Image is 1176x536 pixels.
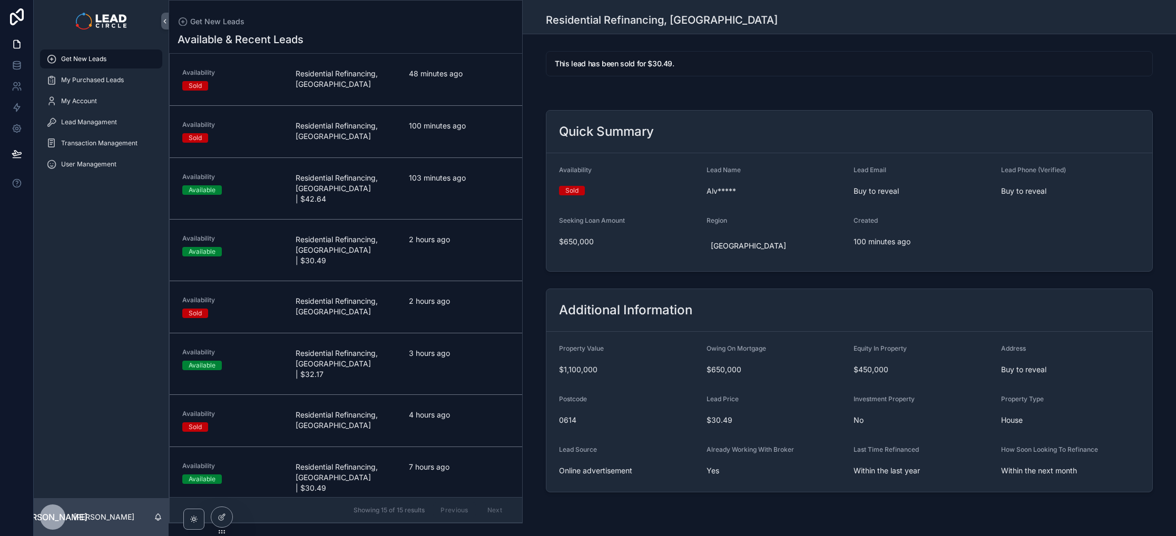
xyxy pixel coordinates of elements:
div: Available [189,361,215,370]
span: Transaction Management [61,139,138,147]
span: Residential Refinancing, [GEOGRAPHIC_DATA] [296,296,396,317]
a: AvailabilityAvailableResidential Refinancing, [GEOGRAPHIC_DATA] | $32.173 hours ago [170,333,522,395]
span: Residential Refinancing, [GEOGRAPHIC_DATA] [296,68,396,90]
span: Lead Email [854,166,886,174]
span: Residential Refinancing, [GEOGRAPHIC_DATA] [296,121,396,142]
span: No [854,415,993,425]
a: User Management [40,155,162,174]
span: 2 hours ago [409,234,509,245]
span: 100 minutes ago [409,121,509,131]
h1: Available & Recent Leads [178,32,303,47]
h5: This lead has been sold for $30.49. [555,60,1144,67]
div: Sold [565,186,579,195]
span: [PERSON_NAME] [18,511,87,523]
span: Yes [707,465,846,476]
span: Last Time Refinanced [854,445,919,453]
span: My Account [61,97,97,105]
span: User Management [61,160,116,168]
span: 3 hours ago [409,348,509,359]
span: Residential Refinancing, [GEOGRAPHIC_DATA] [296,410,396,431]
span: Lead Source [559,445,597,453]
a: My Account [40,92,162,111]
h2: Additional Information [559,302,692,319]
span: 103 minutes ago [409,173,509,183]
span: Postcode [559,395,587,403]
h2: Quick Summary [559,123,654,140]
a: AvailabilityAvailableResidential Refinancing, [GEOGRAPHIC_DATA] | $30.497 hours ago [170,447,522,509]
span: Created [854,216,878,224]
span: Property Value [559,344,604,352]
span: Get New Leads [61,55,106,63]
span: $650,000 [707,364,846,375]
span: 100 minutes ago [854,236,993,247]
div: Sold [189,81,202,91]
img: App logo [76,13,126,29]
span: Residential Refinancing, [GEOGRAPHIC_DATA] | $30.49 [296,462,396,493]
a: AvailabilitySoldResidential Refinancing, [GEOGRAPHIC_DATA]100 minutes ago [170,106,522,158]
a: My Purchased Leads [40,71,162,90]
span: 4 hours ago [409,410,509,420]
span: My Purchased Leads [61,76,124,84]
span: 48 minutes ago [409,68,509,79]
span: Availability [182,462,283,470]
a: Get New Leads [40,49,162,68]
a: Get New Leads [178,16,244,27]
span: Availability [182,234,283,243]
div: Available [189,474,215,484]
span: Residential Refinancing, [GEOGRAPHIC_DATA] | $30.49 [296,234,396,266]
span: Residential Refinancing, [GEOGRAPHIC_DATA] | $42.64 [296,173,396,204]
span: Owing On Mortgage [707,344,766,352]
span: Availability [182,296,283,304]
p: [PERSON_NAME] [74,512,134,522]
span: Lead Managament [61,118,117,126]
span: 0614 [559,415,698,425]
div: Available [189,185,215,195]
span: Online advertisement [559,465,698,476]
span: Lead Price [707,395,739,403]
a: Lead Managament [40,113,162,132]
span: Residential Refinancing, [GEOGRAPHIC_DATA] | $32.17 [296,348,396,380]
span: $450,000 [854,364,993,375]
a: AvailabilitySoldResidential Refinancing, [GEOGRAPHIC_DATA]2 hours ago [170,281,522,333]
a: Transaction Management [40,134,162,153]
span: Availability [182,173,283,181]
span: Availability [182,410,283,418]
span: Buy to reveal [1001,364,1140,375]
span: Get New Leads [190,16,244,27]
a: AvailabilityAvailableResidential Refinancing, [GEOGRAPHIC_DATA] | $30.492 hours ago [170,220,522,281]
a: AvailabilitySoldResidential Refinancing, [GEOGRAPHIC_DATA]48 minutes ago [170,54,522,106]
h1: Residential Refinancing, [GEOGRAPHIC_DATA] [546,13,778,27]
span: Investment Property [854,395,915,403]
span: Availability [182,348,283,356]
span: Property Type [1001,395,1044,403]
span: Seeking Loan Amount [559,216,625,224]
a: AvailabilitySoldResidential Refinancing, [GEOGRAPHIC_DATA]4 hours ago [170,395,522,447]
span: $30.49 [707,415,846,425]
span: Buy to reveal [1001,186,1140,196]
span: Availability [559,166,592,174]
span: Region [707,216,727,224]
div: Available [189,247,215,256]
span: [GEOGRAPHIC_DATA] [711,241,786,251]
span: Within the last year [854,465,993,476]
span: Already Working With Broker [707,445,794,453]
div: Sold [189,133,202,143]
span: $1,100,000 [559,364,698,375]
span: Equity In Property [854,344,907,352]
span: 2 hours ago [409,296,509,306]
span: 7 hours ago [409,462,509,472]
div: Sold [189,309,202,318]
span: Lead Phone (Verified) [1001,166,1066,174]
span: Buy to reveal [854,186,993,196]
span: Lead Name [707,166,741,174]
span: $650,000 [559,236,698,247]
div: scrollable content [34,42,169,187]
div: Sold [189,422,202,432]
span: House [1001,415,1140,425]
span: Availability [182,68,283,77]
span: Within the next month [1001,465,1140,476]
span: Availability [182,121,283,129]
span: Address [1001,344,1026,352]
span: How Soon Looking To Refinance [1001,445,1098,453]
a: AvailabilityAvailableResidential Refinancing, [GEOGRAPHIC_DATA] | $42.64103 minutes ago [170,158,522,220]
